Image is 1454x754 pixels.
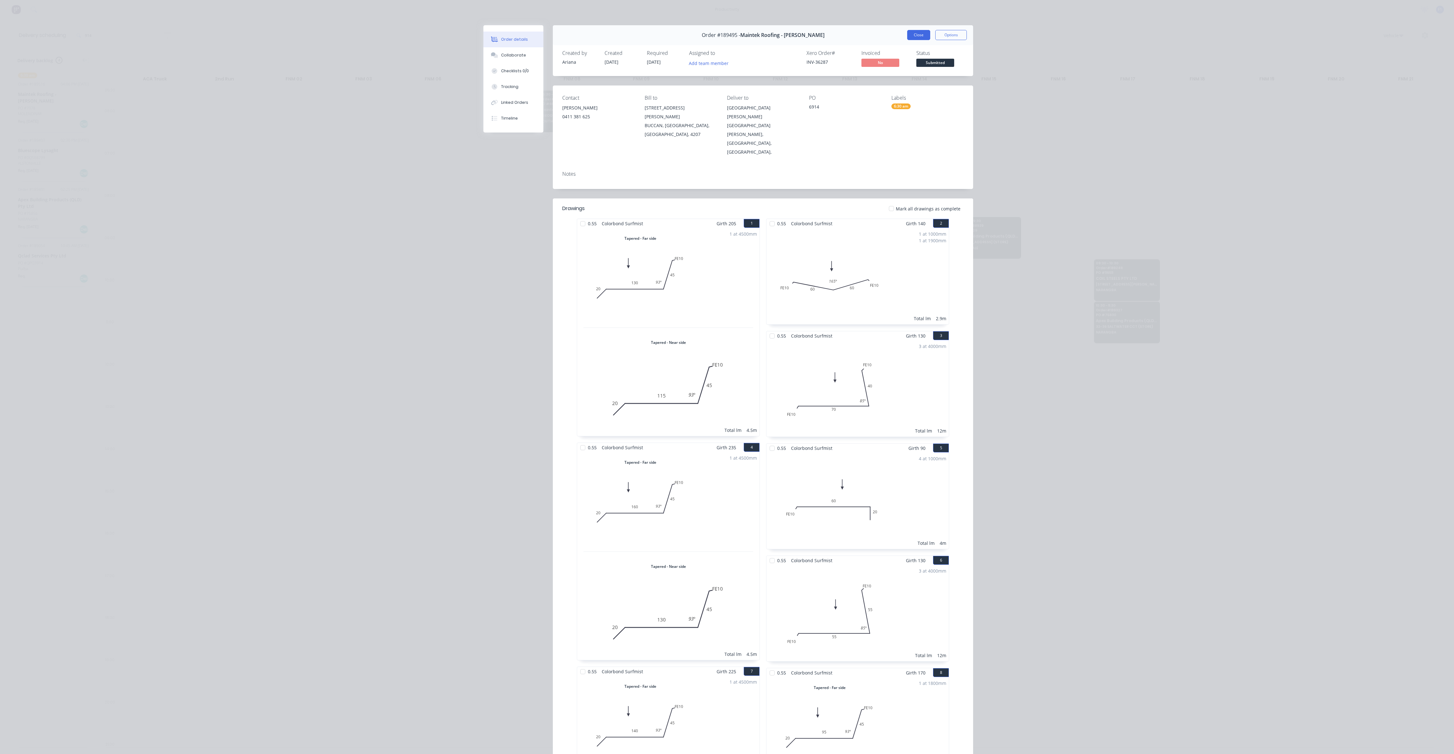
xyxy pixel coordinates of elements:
div: [STREET_ADDRESS][PERSON_NAME]BUCCAN, [GEOGRAPHIC_DATA], [GEOGRAPHIC_DATA], 4207 [645,103,717,139]
button: Timeline [483,110,543,126]
div: 4.5m [747,651,757,657]
span: Girth 225 [717,667,736,676]
button: 7 [744,667,760,676]
div: [PERSON_NAME]0411 381 625 [562,103,635,124]
div: 1 at 1900mm [919,237,946,244]
div: 1 at 4500mm [730,231,757,237]
button: Tracking [483,79,543,95]
span: Colorbond Surfmist [789,219,835,228]
div: Total lm [724,651,742,657]
span: Girth 235 [717,443,736,452]
div: 3 at 4000mm [919,568,946,574]
div: 6914 [809,103,881,112]
button: Options [935,30,967,40]
div: 0FE1060FE1060165º1 at 1000mm1 at 1900mmTotal lm2.9m [766,228,949,324]
div: Tracking [501,84,518,90]
div: Xero Order # [807,50,854,56]
div: [PERSON_NAME] [562,103,635,112]
button: Collaborate [483,47,543,63]
div: Notes [562,171,964,177]
div: 4m [940,540,946,546]
div: 1 at 4500mm [730,455,757,461]
button: Order details [483,32,543,47]
button: Add team member [686,59,732,67]
div: 0FE1055FE105585º3 at 4000mmTotal lm12m [766,565,949,661]
div: 0FE1060204 at 1000mmTotal lm4m [766,453,949,549]
span: 0.55 [775,219,789,228]
div: Labels [891,95,964,101]
div: PO [809,95,881,101]
div: Checklists 0/0 [501,68,529,74]
div: BUCCAN, [GEOGRAPHIC_DATA], [GEOGRAPHIC_DATA], 4207 [645,121,717,139]
div: 1 at 4500mm [730,679,757,685]
div: 0411 381 625 [562,112,635,121]
div: 2.9m [936,315,946,322]
div: Total lm [724,427,742,433]
div: Status [916,50,964,56]
span: 0.55 [775,444,789,453]
div: INV-36287 [807,59,854,65]
div: Contact [562,95,635,101]
div: 12m [937,427,946,434]
span: Order #189495 - [702,32,740,38]
button: Close [907,30,930,40]
span: Colorbond Surfmist [789,668,835,677]
span: No [861,59,899,67]
span: Colorbond Surfmist [599,219,646,228]
span: 0.55 [775,331,789,340]
div: Deliver to [727,95,799,101]
button: 1 [744,219,760,228]
div: Order details [501,37,528,42]
div: Drawings [562,205,585,212]
button: Add team member [689,59,732,67]
button: 6 [933,556,949,565]
div: Total lm [918,540,935,546]
div: Timeline [501,115,518,121]
span: Colorbond Surfmist [599,667,646,676]
span: Colorbond Surfmist [789,444,835,453]
div: Invoiced [861,50,909,56]
span: 0.55 [775,668,789,677]
span: 0.55 [585,443,599,452]
span: 0.55 [585,667,599,676]
button: 2 [933,219,949,228]
button: Checklists 0/0 [483,63,543,79]
div: 1 at 1000mm [919,231,946,237]
div: [GEOGRAPHIC_DATA][PERSON_NAME], [GEOGRAPHIC_DATA], [GEOGRAPHIC_DATA], [727,121,799,156]
span: Girth 140 [906,219,925,228]
div: Required [647,50,682,56]
div: 0FE1070FE104085º3 at 4000mmTotal lm12m [766,340,949,437]
div: 3 at 4000mm [919,343,946,350]
div: Total lm [915,427,932,434]
div: [STREET_ADDRESS][PERSON_NAME] [645,103,717,121]
span: Colorbond Surfmist [789,556,835,565]
div: Tapered - Far side020160FE104593ºTapered - Near side020130FE104593º1 at 4500mmTotal lm4.5m [577,452,760,660]
div: Bill to [645,95,717,101]
div: 6:30 am [891,103,911,109]
div: 4 at 1000mm [919,455,946,462]
span: Submitted [916,59,954,67]
span: Girth 90 [908,444,925,453]
span: 0.55 [775,556,789,565]
span: Girth 130 [906,556,925,565]
div: [GEOGRAPHIC_DATA][PERSON_NAME] [727,103,799,121]
div: 4.5m [747,427,757,433]
span: [DATE] [605,59,618,65]
span: Colorbond Surfmist [599,443,646,452]
span: Mark all drawings as complete [896,205,960,212]
div: 1 at 1800mm [919,680,946,686]
span: 0.55 [585,219,599,228]
button: Submitted [916,59,954,68]
span: Maintek Roofing - [PERSON_NAME] [740,32,825,38]
div: Ariana [562,59,597,65]
span: Girth 205 [717,219,736,228]
div: [GEOGRAPHIC_DATA][PERSON_NAME][GEOGRAPHIC_DATA][PERSON_NAME], [GEOGRAPHIC_DATA], [GEOGRAPHIC_DATA], [727,103,799,156]
button: 5 [933,444,949,452]
div: Linked Orders [501,100,528,105]
div: Created by [562,50,597,56]
div: Created [605,50,639,56]
div: Total lm [915,652,932,659]
div: Collaborate [501,52,526,58]
span: [DATE] [647,59,661,65]
span: Colorbond Surfmist [789,331,835,340]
